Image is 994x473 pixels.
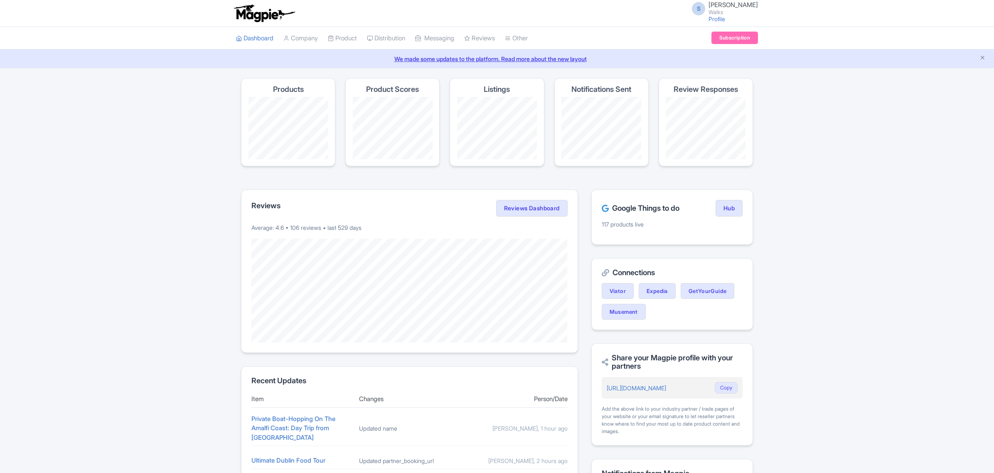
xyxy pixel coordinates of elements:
a: Company [283,27,318,50]
button: Close announcement [979,54,986,63]
p: Average: 4.6 • 106 reviews • last 529 days [251,223,568,232]
a: Distribution [367,27,405,50]
p: 117 products live [602,220,743,229]
small: Walks [709,10,758,15]
a: Other [505,27,528,50]
h4: Review Responses [674,85,738,94]
h2: Connections [602,269,743,277]
a: Dashboard [236,27,273,50]
button: Copy [715,382,738,394]
a: Reviews Dashboard [496,200,568,217]
a: Reviews [464,27,495,50]
div: Updated name [359,424,460,433]
div: Item [251,394,352,404]
h2: Google Things to do [602,204,679,212]
a: Ultimate Dublin Food Tour [251,456,325,464]
a: S [PERSON_NAME] Walks [687,2,758,15]
img: logo-ab69f6fb50320c5b225c76a69d11143b.png [232,4,296,22]
div: [PERSON_NAME], 2 hours ago [467,456,568,465]
div: Add the above link to your industry partner / trade pages of your website or your email signature... [602,405,743,435]
a: Expedia [639,283,676,299]
a: We made some updates to the platform. Read more about the new layout [5,54,989,63]
h4: Listings [484,85,510,94]
a: Product [328,27,357,50]
div: Updated partner_booking_url [359,456,460,465]
h4: Notifications Sent [571,85,631,94]
span: [PERSON_NAME] [709,1,758,9]
h4: Products [273,85,304,94]
a: Musement [602,304,646,320]
a: Hub [716,200,743,217]
h2: Recent Updates [251,377,568,385]
span: S [692,2,705,15]
a: Subscription [711,32,758,44]
a: GetYourGuide [681,283,735,299]
h4: Product Scores [366,85,419,94]
a: Profile [709,15,725,22]
h2: Share your Magpie profile with your partners [602,354,743,370]
div: Person/Date [467,394,568,404]
a: Viator [602,283,634,299]
a: Messaging [415,27,454,50]
div: Changes [359,394,460,404]
a: Private Boat-Hopping On The Amalfi Coast: Day Trip from [GEOGRAPHIC_DATA] [251,415,335,441]
a: [URL][DOMAIN_NAME] [607,384,666,392]
div: [PERSON_NAME], 1 hour ago [467,424,568,433]
h2: Reviews [251,202,280,210]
